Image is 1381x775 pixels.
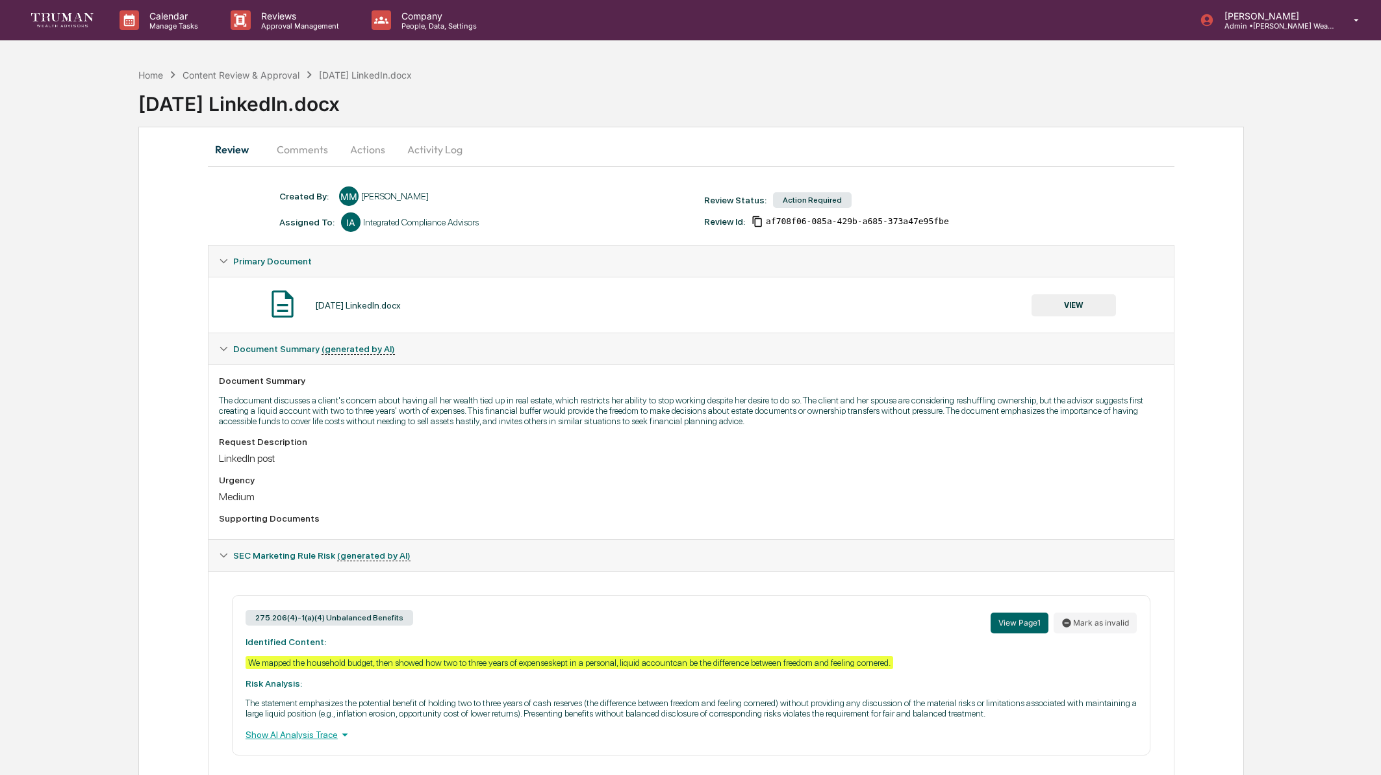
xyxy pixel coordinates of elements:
button: View Page1 [991,613,1048,633]
span: Document Summary [233,344,395,354]
div: Review Id: [704,216,745,227]
u: (generated by AI) [337,550,411,561]
span: Copy Id [752,216,763,227]
p: Calendar [139,10,205,21]
p: Approval Management [251,21,346,31]
span: Primary Document [233,256,312,266]
p: The statement emphasizes the potential benefit of holding two to three years of cash reserves (th... [246,698,1137,718]
img: logo [31,13,94,27]
div: Review Status: [704,195,767,205]
div: 275.206(4)-1(a)(4) Unbalanced Benefits [246,610,413,626]
button: Review [208,134,266,165]
div: Created By: ‎ ‎ [279,191,333,201]
div: Document Summary [219,375,1163,386]
div: Integrated Compliance Advisors [363,217,479,227]
div: Document Summary (generated by AI) [209,364,1174,539]
p: Company [391,10,483,21]
div: Supporting Documents [219,513,1163,524]
p: People, Data, Settings [391,21,483,31]
div: Primary Document [209,277,1174,333]
div: [DATE] LinkedIn.docx [138,82,1381,116]
div: Document Summary (generated by AI) [209,333,1174,364]
p: Reviews [251,10,346,21]
div: Assigned To: [279,217,335,227]
div: Medium [219,490,1163,503]
span: af708f06-085a-429b-a685-373a47e95fbe [766,216,949,227]
div: IA [341,212,361,232]
button: Activity Log [397,134,473,165]
button: VIEW [1032,294,1116,316]
p: [PERSON_NAME] [1214,10,1335,21]
iframe: Open customer support [1339,732,1375,767]
strong: Identified Content: [246,637,326,647]
span: SEC Marketing Rule Risk [233,550,411,561]
div: SEC Marketing Rule Risk (generated by AI) [209,540,1174,571]
div: secondary tabs example [208,134,1174,165]
p: Manage Tasks [139,21,205,31]
div: We mapped the household budget, then showed how two to three years of expenseskept in a personal,... [246,656,893,669]
u: (generated by AI) [322,344,395,355]
div: Action Required [773,192,852,208]
div: [DATE] LinkedIn.docx [315,300,401,311]
div: Home [138,70,163,81]
button: Actions [338,134,397,165]
button: Comments [266,134,338,165]
p: The document discusses a client's concern about having all her wealth tied up in real estate, whi... [219,395,1163,426]
div: Urgency [219,475,1163,485]
img: Document Icon [266,288,299,320]
strong: Risk Analysis: [246,678,302,689]
div: [DATE] LinkedIn.docx [319,70,412,81]
div: [PERSON_NAME] [361,191,429,201]
p: Admin • [PERSON_NAME] Wealth [1214,21,1335,31]
button: Mark as invalid [1054,613,1137,633]
div: Primary Document [209,246,1174,277]
div: MM [339,186,359,206]
div: Show AI Analysis Trace [246,728,1137,742]
div: Content Review & Approval [183,70,299,81]
div: LinkedIn post [219,452,1163,464]
div: Request Description [219,437,1163,447]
